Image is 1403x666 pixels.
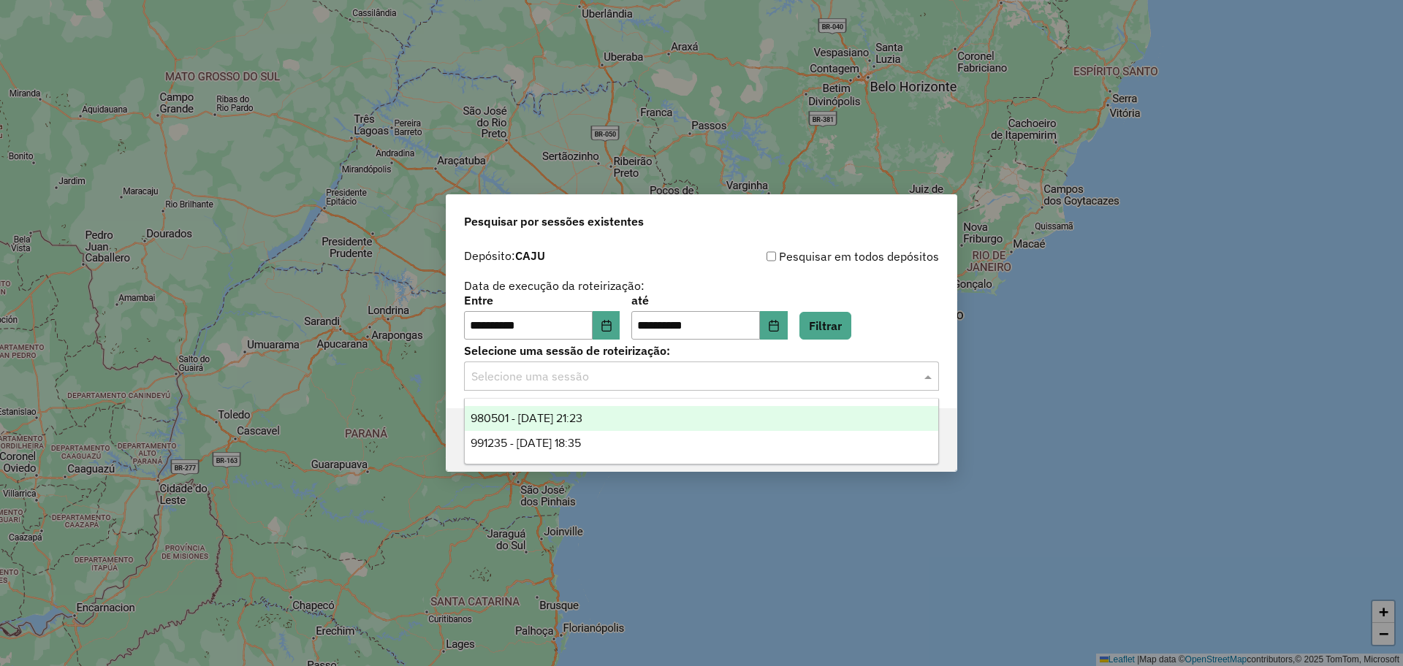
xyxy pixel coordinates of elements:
[515,248,545,263] strong: CAJU
[464,247,545,264] label: Depósito:
[471,437,581,449] span: 991235 - [DATE] 18:35
[471,412,582,424] span: 980501 - [DATE] 21:23
[464,342,939,359] label: Selecione uma sessão de roteirização:
[464,398,939,464] ng-dropdown-panel: Options list
[464,277,645,294] label: Data de execução da roteirização:
[631,291,787,309] label: até
[701,248,939,265] div: Pesquisar em todos depósitos
[760,311,788,340] button: Choose Date
[464,213,644,230] span: Pesquisar por sessões existentes
[593,311,620,340] button: Choose Date
[799,312,851,340] button: Filtrar
[464,291,620,309] label: Entre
